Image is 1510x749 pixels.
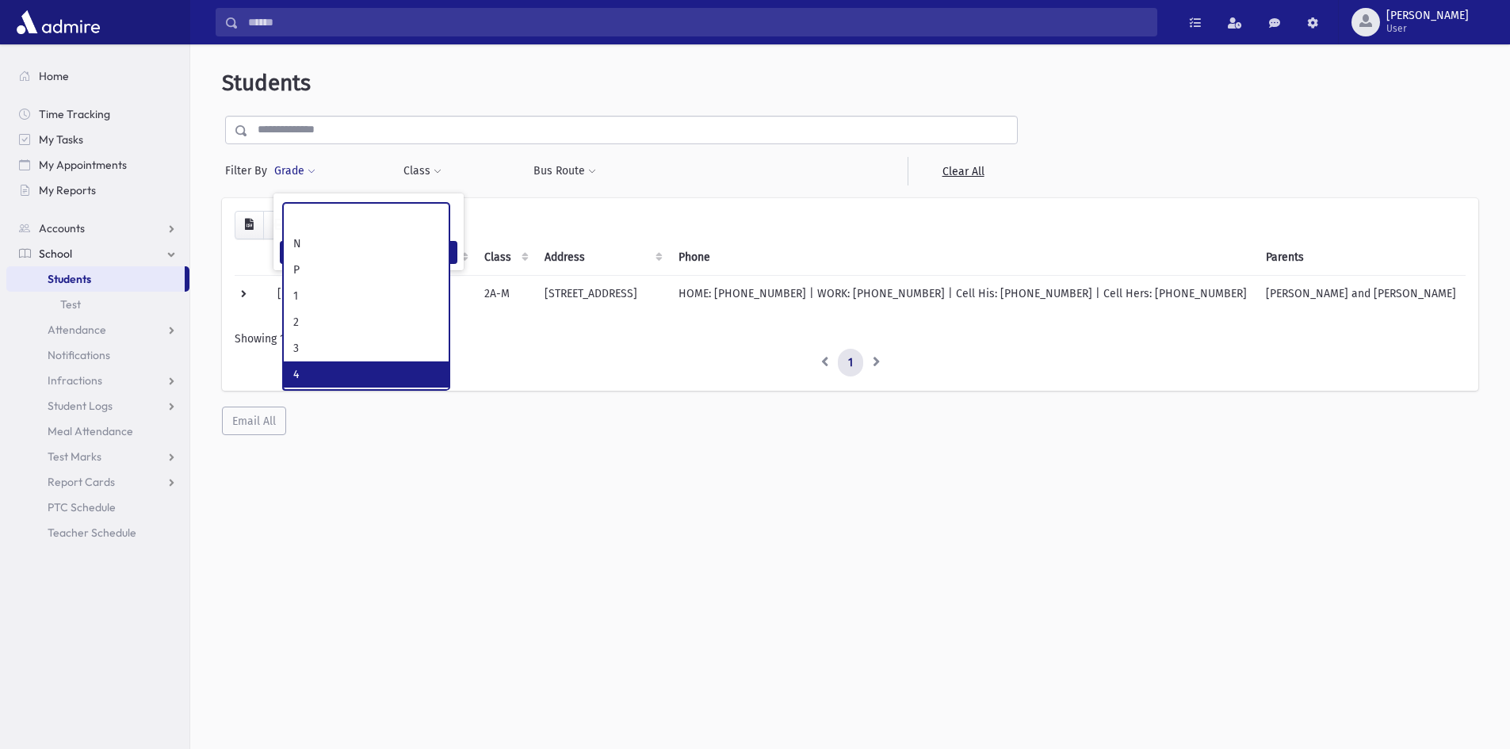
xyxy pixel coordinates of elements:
[13,6,104,38] img: AdmirePro
[39,246,72,261] span: School
[48,323,106,337] span: Attendance
[6,266,185,292] a: Students
[48,500,116,514] span: PTC Schedule
[838,349,863,377] a: 1
[268,239,369,276] th: Student: activate to sort column descending
[669,239,1256,276] th: Phone
[284,361,449,388] li: 4
[535,239,669,276] th: Address: activate to sort column ascending
[284,309,449,335] li: 2
[6,216,189,241] a: Accounts
[6,469,189,495] a: Report Cards
[268,275,369,318] td: [PERSON_NAME]
[39,69,69,83] span: Home
[535,275,669,318] td: [STREET_ADDRESS]
[48,424,133,438] span: Meal Attendance
[284,335,449,361] li: 3
[475,275,535,318] td: 2A-M
[1386,22,1469,35] span: User
[273,157,316,185] button: Grade
[908,157,1018,185] a: Clear All
[48,348,110,362] span: Notifications
[475,239,535,276] th: Class: activate to sort column ascending
[6,444,189,469] a: Test Marks
[6,152,189,178] a: My Appointments
[280,241,457,264] button: Filter
[6,342,189,368] a: Notifications
[284,388,449,414] li: 5
[235,211,264,239] button: CSV
[6,127,189,152] a: My Tasks
[6,63,189,89] a: Home
[6,178,189,203] a: My Reports
[48,449,101,464] span: Test Marks
[284,283,449,309] li: 1
[6,495,189,520] a: PTC Schedule
[222,70,311,96] span: Students
[6,317,189,342] a: Attendance
[6,292,189,317] a: Test
[6,418,189,444] a: Meal Attendance
[225,162,273,179] span: Filter By
[6,368,189,393] a: Infractions
[1386,10,1469,22] span: [PERSON_NAME]
[6,520,189,545] a: Teacher Schedule
[39,132,83,147] span: My Tasks
[263,211,295,239] button: Print
[6,241,189,266] a: School
[39,183,96,197] span: My Reports
[39,221,85,235] span: Accounts
[48,525,136,540] span: Teacher Schedule
[1256,275,1466,318] td: [PERSON_NAME] and [PERSON_NAME]
[669,275,1256,318] td: HOME: [PHONE_NUMBER] | WORK: [PHONE_NUMBER] | Cell His: [PHONE_NUMBER] | Cell Hers: [PHONE_NUMBER]
[533,157,597,185] button: Bus Route
[48,399,113,413] span: Student Logs
[239,8,1156,36] input: Search
[39,158,127,172] span: My Appointments
[39,107,110,121] span: Time Tracking
[6,393,189,418] a: Student Logs
[6,101,189,127] a: Time Tracking
[1256,239,1466,276] th: Parents
[403,157,442,185] button: Class
[48,475,115,489] span: Report Cards
[222,407,286,435] button: Email All
[48,373,102,388] span: Infractions
[284,231,449,257] li: N
[48,272,91,286] span: Students
[284,257,449,283] li: P
[235,331,1466,347] div: Showing 1 to 1 of 1 entries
